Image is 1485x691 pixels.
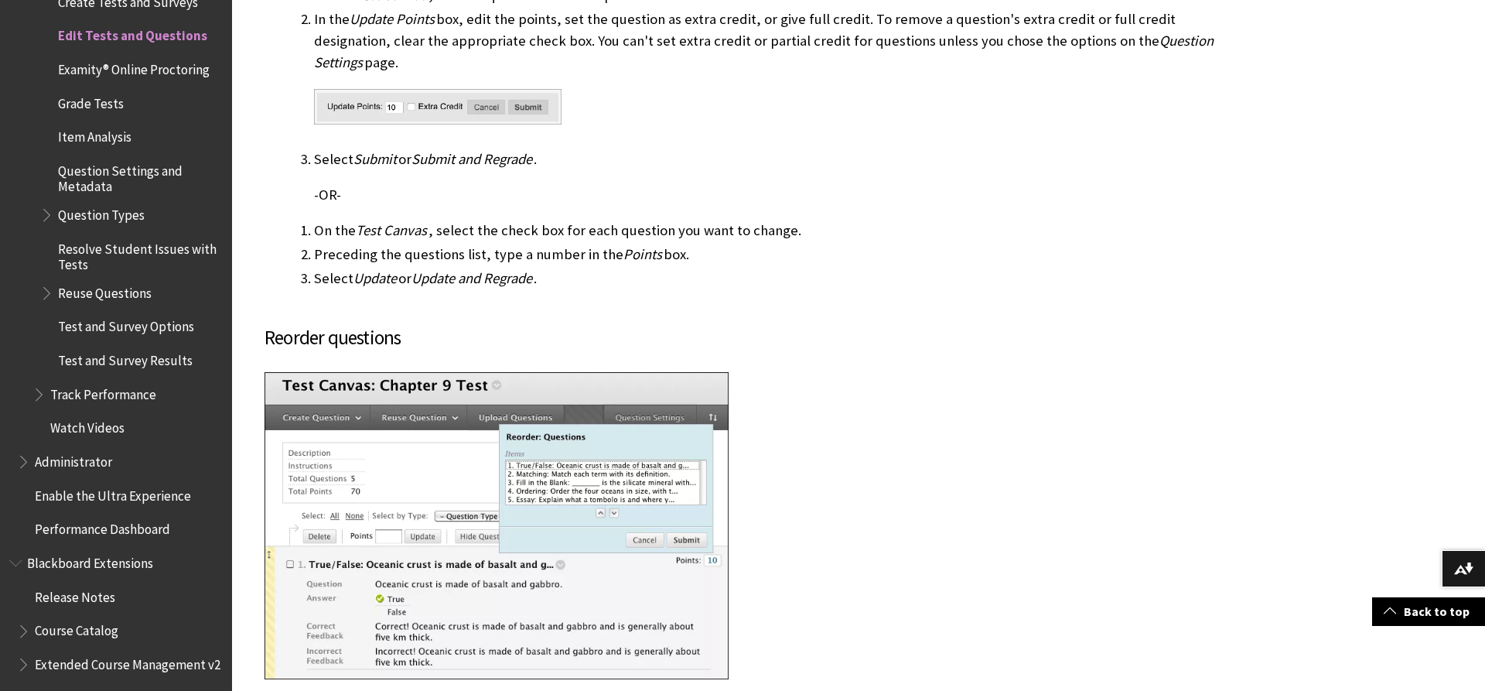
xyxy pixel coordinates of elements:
[58,314,194,335] span: Test and Survey Options
[314,9,1224,146] li: In the box, edit the points, set the question as extra credit, or give full credit. To remove a q...
[50,416,125,436] span: Watch Videos
[58,158,221,194] span: Question Settings and Metadata
[411,269,532,287] span: Update and Regrade
[27,550,153,571] span: Blackboard Extensions
[314,268,1224,289] li: Select or .
[314,149,1224,205] li: Select or .
[35,483,191,504] span: Enable the Ultra Experience
[411,150,532,168] span: Submit and Regrade
[35,584,115,605] span: Release Notes
[265,323,1224,353] h3: Reorder questions
[35,652,220,672] span: Extended Course Management v2
[1372,597,1485,626] a: Back to top
[58,125,131,145] span: Item Analysis
[353,150,397,168] span: Submit
[58,347,193,368] span: Test and Survey Results
[35,449,112,470] span: Administrator
[58,91,124,111] span: Grade Tests
[353,269,397,287] span: Update
[314,185,1224,205] p: -OR-
[58,280,152,301] span: Reuse Questions
[58,236,221,272] span: Resolve Student Issues with Tests
[356,221,427,239] span: Test Canvas
[314,220,1224,241] li: On the , select the check box for each question you want to change.
[58,23,207,44] span: Edit Tests and Questions
[35,618,118,639] span: Course Catalog
[50,381,156,402] span: Track Performance
[58,56,210,77] span: Examity® Online Proctoring
[35,517,170,538] span: Performance Dashboard
[314,244,1224,265] li: Preceding the questions list, type a number in the box.
[58,202,145,223] span: Question Types
[623,245,662,263] span: Points
[350,10,435,28] span: Update Points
